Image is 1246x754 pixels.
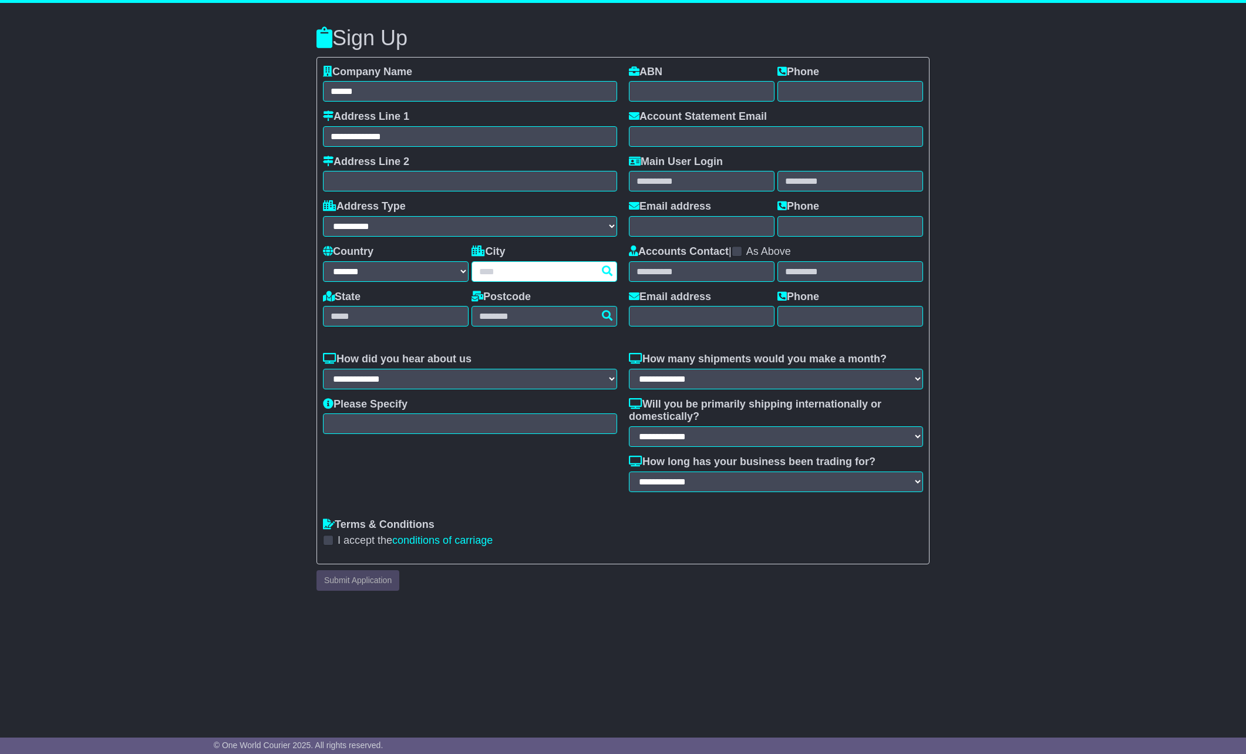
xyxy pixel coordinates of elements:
label: Country [323,245,373,258]
label: ABN [629,66,662,79]
label: Address Line 1 [323,110,409,123]
span: © One World Courier 2025. All rights reserved. [214,740,383,750]
label: How long has your business been trading for? [629,456,875,469]
label: Account Statement Email [629,110,767,123]
label: Email address [629,200,711,213]
label: Address Line 2 [323,156,409,169]
label: Terms & Conditions [323,519,435,531]
label: Phone [777,291,819,304]
label: Main User Login [629,156,723,169]
label: As Above [746,245,791,258]
div: | [629,245,923,261]
label: Accounts Contact [629,245,729,258]
label: How many shipments would you make a month? [629,353,887,366]
label: City [472,245,505,258]
label: Phone [777,200,819,213]
button: Submit Application [316,570,399,591]
label: Will you be primarily shipping internationally or domestically? [629,398,923,423]
label: Phone [777,66,819,79]
h3: Sign Up [316,26,930,50]
a: conditions of carriage [392,534,493,546]
label: How did you hear about us [323,353,472,366]
label: Email address [629,291,711,304]
label: Postcode [472,291,531,304]
label: Company Name [323,66,412,79]
label: I accept the [338,534,493,547]
label: State [323,291,361,304]
label: Please Specify [323,398,408,411]
label: Address Type [323,200,406,213]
